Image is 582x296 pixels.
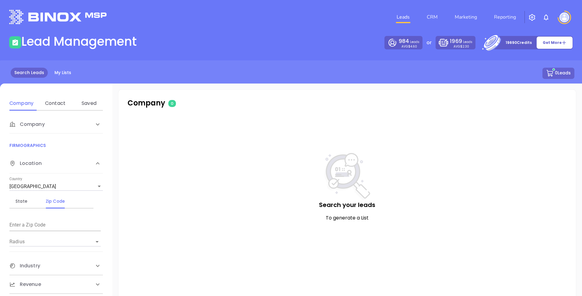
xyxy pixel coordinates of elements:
p: 19690 Credits [506,40,532,46]
a: CRM [424,11,440,23]
img: iconNotification [542,14,550,21]
a: My Lists [51,68,75,78]
div: Company [9,100,33,107]
div: Company [9,115,103,134]
a: Marketing [452,11,479,23]
p: AVG [401,45,417,48]
h1: Lead Management [21,34,137,49]
a: Leads [394,11,412,23]
p: To generate a List [131,214,564,222]
div: State [9,198,33,205]
div: [GEOGRAPHIC_DATA] [9,182,103,191]
a: Reporting [492,11,518,23]
div: Revenue [9,275,103,294]
a: Search Leads [11,68,48,78]
span: $2.30 [460,44,469,49]
img: logo [9,10,107,24]
span: Company [9,121,45,128]
div: Contact [43,100,67,107]
div: Industry [9,257,103,275]
img: NoSearch [324,153,370,200]
img: iconSetting [528,14,536,21]
p: FIRMOGRAPHICS [9,142,103,149]
div: Saved [77,100,101,107]
button: Open [93,237,101,246]
p: AVG [454,45,469,48]
span: 0 [168,100,176,107]
p: Leads [399,37,419,45]
p: Search your leads [131,200,564,209]
span: $4.60 [408,44,417,49]
div: Zip Code [43,198,67,205]
button: Get More [536,36,573,49]
span: Industry [9,262,40,269]
label: Country [9,177,22,181]
span: 984 [399,37,409,45]
div: Location [9,154,103,173]
p: Company [128,98,278,109]
p: or [426,39,432,46]
span: Location [9,160,42,167]
button: 0Leads [542,68,574,79]
span: Revenue [9,281,41,288]
p: Leads [450,37,472,45]
img: user [559,12,569,22]
span: 1969 [450,37,462,45]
